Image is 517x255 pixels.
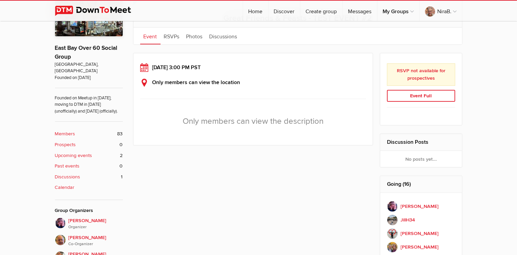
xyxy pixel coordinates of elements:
[69,217,123,231] span: [PERSON_NAME]
[152,79,240,86] b: Only members can view the location
[121,173,123,181] span: 1
[343,1,377,21] a: Messages
[397,68,445,81] b: RSVP not available for prospectives
[117,130,123,138] span: 83
[55,130,123,138] a: Members 83
[140,63,366,72] div: [DATE] 3:00 PM PST
[55,141,123,149] a: Prospects 0
[387,242,398,253] img: Karen C.
[387,228,398,239] img: Alexandra
[120,162,123,170] span: 0
[55,152,123,159] a: Upcoming events 2
[206,27,241,44] a: Discussions
[387,139,428,145] a: Discussion Posts
[55,141,76,149] b: Prospects
[120,141,123,149] span: 0
[55,162,80,170] b: Past events
[55,75,123,81] span: Founded on [DATE]
[55,218,123,231] a: [PERSON_NAME]Organizer
[69,234,123,248] span: [PERSON_NAME]
[55,88,123,115] span: Founded on Meetup in [DATE]; moving to DTM in [DATE] (unofficially) and [DATE] (officially).
[55,44,117,60] a: East Bay Over 60 Social Group
[55,184,75,191] b: Calendar
[300,1,343,21] a: Create group
[387,240,455,254] a: [PERSON_NAME]
[55,162,123,170] a: Past events 0
[55,235,66,246] img: Terry H
[243,1,268,21] a: Home
[120,152,123,159] span: 2
[55,173,123,181] a: Discussions 1
[69,241,123,247] i: Co-Organizer
[55,6,142,16] img: DownToMeet
[387,227,455,240] a: [PERSON_NAME]
[55,184,123,191] a: Calendar
[55,130,75,138] b: Members
[387,90,455,102] div: Event Full
[401,216,415,224] b: JillH34
[269,1,300,21] a: Discover
[55,218,66,229] img: Vicki
[55,61,123,75] span: [GEOGRAPHIC_DATA], [GEOGRAPHIC_DATA]
[55,207,123,214] div: Group Organizers
[69,224,123,230] i: Organizer
[377,1,419,21] a: My Groups
[401,203,439,210] b: [PERSON_NAME]
[140,104,366,138] div: Only members can view the description
[140,27,161,44] a: Event
[55,231,123,248] a: [PERSON_NAME]Co-Organizer
[380,151,462,167] div: No posts yet...
[387,213,455,227] a: JillH34
[55,173,80,181] b: Discussions
[401,230,439,237] b: [PERSON_NAME]
[387,200,455,213] a: [PERSON_NAME]
[183,27,206,44] a: Photos
[387,215,398,225] img: JillH34
[387,176,455,192] h2: Going (16)
[387,201,398,212] img: Vicki
[161,27,183,44] a: RSVPs
[401,243,439,251] b: [PERSON_NAME]
[420,1,462,21] a: NiraB.
[55,152,92,159] b: Upcoming events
